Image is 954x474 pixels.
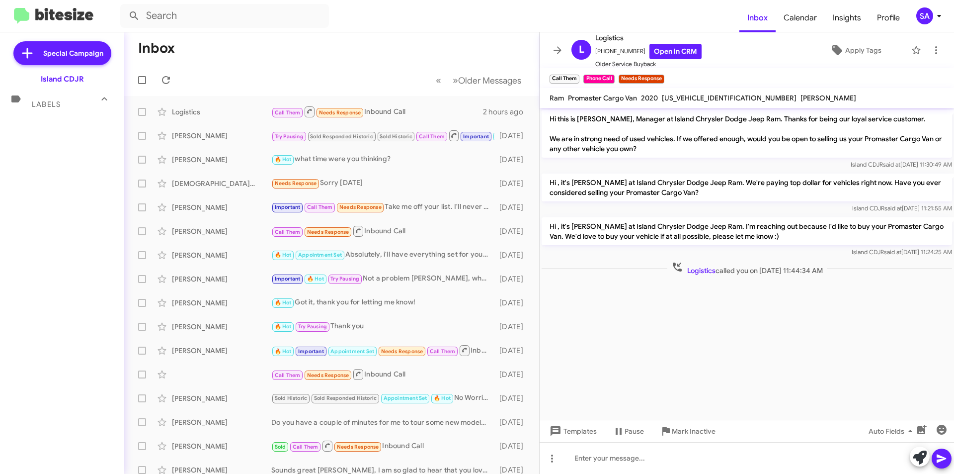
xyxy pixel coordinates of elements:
[542,110,952,158] p: Hi this is [PERSON_NAME], Manager at Island Chrysler Dodge Jeep Ram. Thanks for being our loyal s...
[275,204,301,210] span: Important
[641,94,658,102] span: 2020
[275,299,292,306] span: 🔥 Hot
[380,133,412,140] span: Sold Historic
[672,422,715,440] span: Mark Inactive
[861,422,924,440] button: Auto Fields
[275,109,301,116] span: Call Them
[458,75,521,86] span: Older Messages
[298,252,342,258] span: Appointment Set
[271,105,483,118] div: Inbound Call
[275,372,301,379] span: Call Them
[271,129,494,142] div: I'm sorry about that! I have been here all day. but if there is a convenient time for you to both...
[430,70,447,91] button: Previous
[271,440,494,452] div: Inbound Call
[172,274,271,284] div: [PERSON_NAME]
[463,133,489,140] span: Important
[172,250,271,260] div: [PERSON_NAME]
[869,3,908,32] a: Profile
[494,441,531,451] div: [DATE]
[430,70,527,91] nav: Page navigation example
[384,395,427,401] span: Appointment Set
[271,178,494,189] div: Sorry [DATE]
[271,201,494,213] div: Take me off your list. I'll never come by to have someone waste my time. If you want to provide a...
[275,252,292,258] span: 🔥 Hot
[172,441,271,451] div: [PERSON_NAME]
[662,94,796,102] span: [US_VEHICLE_IDENTIFICATION_NUMBER]
[330,348,374,355] span: Appointment Set
[595,32,702,44] span: Logistics
[307,276,324,282] span: 🔥 Hot
[916,7,933,24] div: SA
[739,3,776,32] a: Inbox
[494,417,531,427] div: [DATE]
[619,75,664,84] small: Needs Response
[120,4,329,28] input: Search
[687,266,715,275] span: Logistics
[494,346,531,356] div: [DATE]
[138,40,175,56] h1: Inbox
[542,217,952,245] p: Hi , it's [PERSON_NAME] at Island Chrysler Dodge Jeep Ram. I'm reaching out because I'd like to b...
[494,298,531,308] div: [DATE]
[271,417,494,427] div: Do you have a couple of minutes for me to tour some new models, we can go over some new leases, a...
[494,179,531,189] div: [DATE]
[550,94,564,102] span: Ram
[825,3,869,32] a: Insights
[310,133,373,140] span: Sold Responded Historic
[453,74,458,87] span: »
[595,59,702,69] span: Older Service Buyback
[494,393,531,403] div: [DATE]
[275,133,304,140] span: Try Pausing
[436,74,441,87] span: «
[483,107,531,117] div: 2 hours ago
[652,422,723,440] button: Mark Inactive
[434,395,451,401] span: 🔥 Hot
[271,249,494,261] div: Absolutely, i'll have everything set for your visit with us! Our address is [STREET_ADDRESS]! See...
[298,323,327,330] span: Try Pausing
[271,321,494,332] div: Thank you
[172,298,271,308] div: [PERSON_NAME]
[649,44,702,59] a: Open in CRM
[852,248,952,256] span: Island CDJR [DATE] 11:24:25 AM
[595,44,702,59] span: [PHONE_NUMBER]
[447,70,527,91] button: Next
[275,323,292,330] span: 🔥 Hot
[583,75,614,84] small: Phone Call
[275,229,301,235] span: Call Them
[494,131,531,141] div: [DATE]
[339,204,382,210] span: Needs Response
[271,225,494,237] div: Inbound Call
[884,248,901,256] span: said at
[540,422,605,440] button: Templates
[330,276,359,282] span: Try Pausing
[884,204,902,212] span: said at
[776,3,825,32] a: Calendar
[172,393,271,403] div: [PERSON_NAME]
[381,348,423,355] span: Needs Response
[494,226,531,236] div: [DATE]
[172,202,271,212] div: [PERSON_NAME]
[271,344,494,357] div: Inbound Call
[550,75,579,84] small: Call Them
[419,133,445,140] span: Call Them
[494,274,531,284] div: [DATE]
[319,109,361,116] span: Needs Response
[172,322,271,332] div: [PERSON_NAME]
[804,41,906,59] button: Apply Tags
[275,395,308,401] span: Sold Historic
[307,372,349,379] span: Needs Response
[32,100,61,109] span: Labels
[172,155,271,165] div: [PERSON_NAME]
[172,107,271,117] div: Logistics
[494,370,531,379] div: [DATE]
[172,346,271,356] div: [PERSON_NAME]
[271,154,494,165] div: what time were you thinking?
[271,368,494,380] div: Inbound Call
[869,422,916,440] span: Auto Fields
[494,322,531,332] div: [DATE]
[275,348,292,355] span: 🔥 Hot
[579,42,584,58] span: L
[275,180,317,187] span: Needs Response
[430,348,456,355] span: Call Them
